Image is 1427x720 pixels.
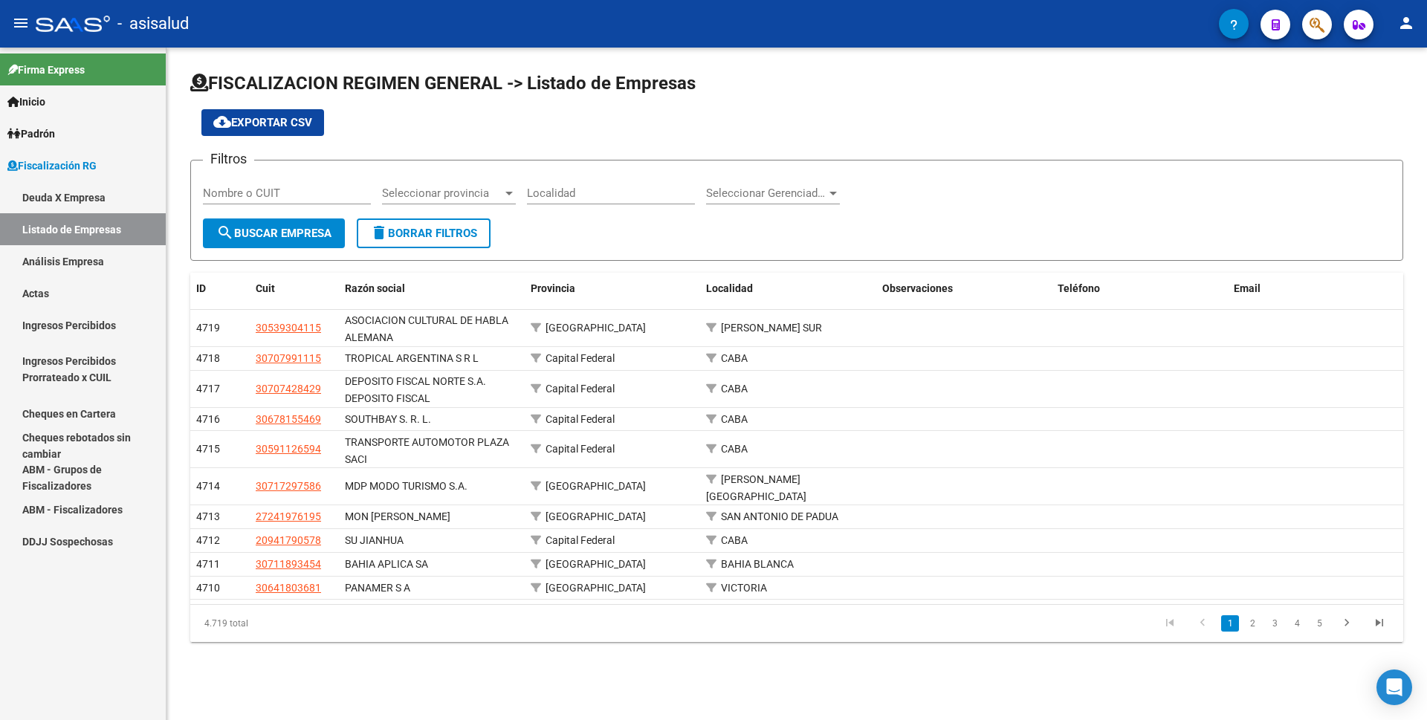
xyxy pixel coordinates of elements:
[382,187,502,200] span: Seleccionar provincia
[256,352,321,364] span: 30707991115
[546,510,646,522] span: [GEOGRAPHIC_DATA]
[7,126,55,142] span: Padrón
[201,109,324,136] button: Exportar CSV
[546,558,646,570] span: [GEOGRAPHIC_DATA]
[117,7,189,40] span: - asisalud
[203,218,345,248] button: Buscar Empresa
[1308,611,1330,636] li: page 5
[876,273,1052,305] datatable-header-cell: Observaciones
[196,480,220,492] span: 4714
[339,273,525,305] datatable-header-cell: Razón social
[546,322,646,334] span: [GEOGRAPHIC_DATA]
[190,605,430,642] div: 4.719 total
[721,413,748,425] span: CABA
[196,534,220,546] span: 4712
[345,314,508,343] span: ASOCIACION CULTURAL DE HABLA ALEMANA
[700,273,876,305] datatable-header-cell: Localidad
[7,62,85,78] span: Firma Express
[1310,615,1328,632] a: 5
[721,383,748,395] span: CABA
[546,352,615,364] span: Capital Federal
[345,352,479,364] span: TROPICAL ARGENTINA S R L
[256,534,321,546] span: 20941790578
[256,510,321,522] span: 27241976195
[1365,615,1394,632] a: go to last page
[721,534,748,546] span: CABA
[216,227,331,240] span: Buscar Empresa
[7,94,45,110] span: Inicio
[546,534,615,546] span: Capital Federal
[196,383,220,395] span: 4717
[196,282,206,294] span: ID
[196,558,220,570] span: 4711
[213,116,312,129] span: Exportar CSV
[1156,615,1184,632] a: go to first page
[345,558,428,570] span: BAHIA APLICA SA
[256,413,321,425] span: 30678155469
[1333,615,1361,632] a: go to next page
[345,534,404,546] span: SU JIANHUA
[706,473,806,502] span: [PERSON_NAME][GEOGRAPHIC_DATA]
[190,73,696,94] span: FISCALIZACION REGIMEN GENERAL -> Listado de Empresas
[721,558,794,570] span: BAHIA BLANCA
[196,413,220,425] span: 4716
[1266,615,1284,632] a: 3
[203,149,254,169] h3: Filtros
[357,218,491,248] button: Borrar Filtros
[706,282,753,294] span: Localidad
[1221,615,1239,632] a: 1
[1286,611,1308,636] li: page 4
[216,224,234,241] mat-icon: search
[1219,611,1241,636] li: page 1
[12,14,30,32] mat-icon: menu
[546,582,646,594] span: [GEOGRAPHIC_DATA]
[256,282,275,294] span: Cuit
[256,480,321,492] span: 30717297586
[370,224,388,241] mat-icon: delete
[256,383,321,395] span: 30707428429
[345,436,509,465] span: TRANSPORTE AUTOMOTOR PLAZA SACI
[1234,282,1261,294] span: Email
[721,510,838,522] span: SAN ANTONIO DE PADUA
[196,322,220,334] span: 4719
[213,113,231,131] mat-icon: cloud_download
[256,443,321,455] span: 30591126594
[1263,611,1286,636] li: page 3
[721,322,822,334] span: [PERSON_NAME] SUR
[1228,273,1403,305] datatable-header-cell: Email
[250,273,339,305] datatable-header-cell: Cuit
[882,282,953,294] span: Observaciones
[7,158,97,174] span: Fiscalización RG
[525,273,700,305] datatable-header-cell: Provincia
[721,352,748,364] span: CABA
[345,510,450,522] span: MON ROMINA LAURA
[721,443,748,455] span: CABA
[1052,273,1227,305] datatable-header-cell: Teléfono
[256,558,321,570] span: 30711893454
[345,375,503,438] span: DEPOSITO FISCAL NORTE S.A. DEPOSITO FISCAL BUENOS AIRES S.A.- UNION TRANSITORIA
[190,273,250,305] datatable-header-cell: ID
[546,383,615,395] span: Capital Federal
[1397,14,1415,32] mat-icon: person
[546,443,615,455] span: Capital Federal
[1243,615,1261,632] a: 2
[345,413,431,425] span: SOUTHBAY S. R. L.
[1376,669,1412,705] div: Open Intercom Messenger
[345,480,467,492] span: MDP MODO TURISMO S.A.
[256,582,321,594] span: 30641803681
[256,322,321,334] span: 30539304115
[706,187,826,200] span: Seleccionar Gerenciador
[196,352,220,364] span: 4718
[1188,615,1217,632] a: go to previous page
[1288,615,1306,632] a: 4
[196,510,220,522] span: 4713
[1058,282,1100,294] span: Teléfono
[196,582,220,594] span: 4710
[345,282,405,294] span: Razón social
[531,282,575,294] span: Provincia
[370,227,477,240] span: Borrar Filtros
[546,480,646,492] span: [GEOGRAPHIC_DATA]
[1241,611,1263,636] li: page 2
[546,413,615,425] span: Capital Federal
[345,582,410,594] span: PANAMER S A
